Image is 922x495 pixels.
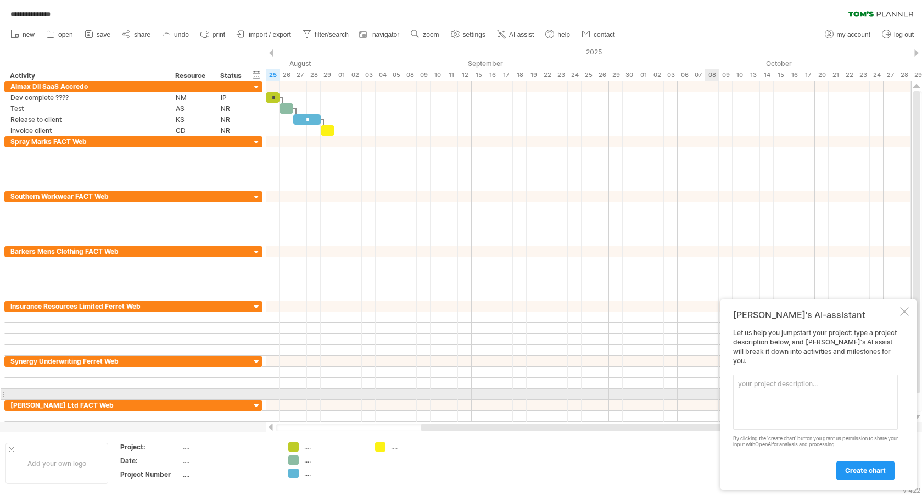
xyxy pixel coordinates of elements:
div: Monday, 27 October 2025 [884,69,897,81]
div: .... [183,456,275,465]
div: Monday, 1 September 2025 [334,69,348,81]
div: Monday, 8 September 2025 [403,69,417,81]
span: navigator [372,31,399,38]
div: .... [183,470,275,479]
div: Wednesday, 3 September 2025 [362,69,376,81]
div: .... [304,455,364,465]
div: Tuesday, 28 October 2025 [897,69,911,81]
div: Add your own logo [5,443,108,484]
div: CD [176,125,209,136]
div: Friday, 10 October 2025 [733,69,746,81]
div: Thursday, 4 September 2025 [376,69,389,81]
a: new [8,27,38,42]
div: Dev complete ???? [10,92,164,103]
a: save [82,27,114,42]
div: Resource [175,70,209,81]
div: Friday, 3 October 2025 [664,69,678,81]
div: Thursday, 23 October 2025 [856,69,870,81]
a: help [543,27,573,42]
div: Monday, 25 August 2025 [266,69,280,81]
div: Barkers Mens Clothing FACT Web [10,246,164,257]
div: Almax DII SaaS Accredo [10,81,164,92]
div: Friday, 12 September 2025 [458,69,472,81]
span: filter/search [315,31,349,38]
div: By clicking the 'create chart' button you grant us permission to share your input with for analys... [733,436,898,448]
div: Wednesday, 24 September 2025 [568,69,582,81]
div: .... [183,442,275,452]
div: Thursday, 16 October 2025 [787,69,801,81]
div: Tuesday, 23 September 2025 [554,69,568,81]
div: Status [220,70,244,81]
div: Monday, 15 September 2025 [472,69,485,81]
a: navigator [357,27,403,42]
span: help [557,31,570,38]
div: NM [176,92,209,103]
div: Wednesday, 17 September 2025 [499,69,513,81]
div: [PERSON_NAME] Ltd FACT Web [10,400,164,410]
a: share [119,27,154,42]
div: AS [176,103,209,114]
span: import / export [249,31,291,38]
div: Friday, 19 September 2025 [527,69,540,81]
a: AI assist [494,27,537,42]
div: KS [176,114,209,125]
div: Friday, 26 September 2025 [595,69,609,81]
a: import / export [234,27,294,42]
div: Tuesday, 14 October 2025 [760,69,774,81]
div: Tuesday, 2 September 2025 [348,69,362,81]
div: Tuesday, 16 September 2025 [485,69,499,81]
div: Project: [120,442,181,452]
div: .... [304,469,364,478]
div: Synergy Underwriting Ferret Web [10,356,164,366]
div: Monday, 13 October 2025 [746,69,760,81]
span: open [58,31,73,38]
div: NR [221,103,245,114]
div: .... [391,442,451,452]
div: NR [221,125,245,136]
div: Wednesday, 27 August 2025 [293,69,307,81]
div: Thursday, 18 September 2025 [513,69,527,81]
div: Friday, 24 October 2025 [870,69,884,81]
div: Thursday, 28 August 2025 [307,69,321,81]
div: IP [221,92,245,103]
div: Spray Marks FACT Web [10,136,164,147]
a: log out [879,27,917,42]
div: Friday, 5 September 2025 [389,69,403,81]
div: NR [221,114,245,125]
div: Wednesday, 22 October 2025 [842,69,856,81]
div: Insurance Resources Limited Ferret Web [10,301,164,312]
a: print [198,27,228,42]
div: [PERSON_NAME]'s AI-assistant [733,309,898,320]
div: September 2025 [334,58,636,69]
div: Tuesday, 21 October 2025 [829,69,842,81]
div: Tuesday, 30 September 2025 [623,69,636,81]
span: zoom [423,31,439,38]
a: undo [159,27,192,42]
div: Tuesday, 7 October 2025 [691,69,705,81]
div: Project Number [120,470,181,479]
a: create chart [836,461,895,480]
a: contact [579,27,618,42]
a: open [43,27,76,42]
span: log out [894,31,914,38]
div: Monday, 29 September 2025 [609,69,623,81]
a: filter/search [300,27,352,42]
a: my account [822,27,874,42]
div: Wednesday, 10 September 2025 [431,69,444,81]
span: settings [463,31,485,38]
span: my account [837,31,870,38]
div: Wednesday, 1 October 2025 [636,69,650,81]
div: Southern Workwear FACT Web [10,191,164,202]
div: Friday, 17 October 2025 [801,69,815,81]
div: Wednesday, 8 October 2025 [705,69,719,81]
span: AI assist [509,31,534,38]
div: ​ [321,125,334,136]
div: Let us help you jumpstart your project: type a project description below, and [PERSON_NAME]'s AI ... [733,329,898,480]
div: Monday, 22 September 2025 [540,69,554,81]
a: OpenAI [755,441,772,447]
div: Release to client [10,114,164,125]
span: print [213,31,225,38]
div: Thursday, 25 September 2025 [582,69,595,81]
div: Friday, 29 August 2025 [321,69,334,81]
a: settings [448,27,489,42]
